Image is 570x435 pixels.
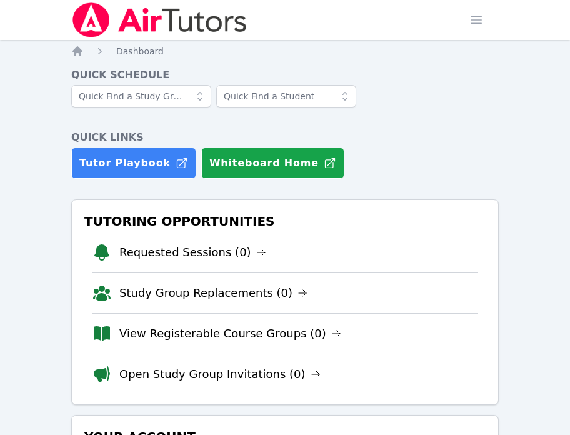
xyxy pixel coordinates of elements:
a: Requested Sessions (0) [119,244,266,261]
nav: Breadcrumb [71,45,499,57]
button: Whiteboard Home [201,147,344,179]
a: Dashboard [116,45,164,57]
input: Quick Find a Student [216,85,356,107]
h3: Tutoring Opportunities [82,210,488,232]
a: Open Study Group Invitations (0) [119,366,321,383]
a: Study Group Replacements (0) [119,284,307,302]
span: Dashboard [116,46,164,56]
h4: Quick Schedule [71,67,499,82]
a: Tutor Playbook [71,147,196,179]
h4: Quick Links [71,130,499,145]
a: View Registerable Course Groups (0) [119,325,341,342]
img: Air Tutors [71,2,248,37]
input: Quick Find a Study Group [71,85,211,107]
